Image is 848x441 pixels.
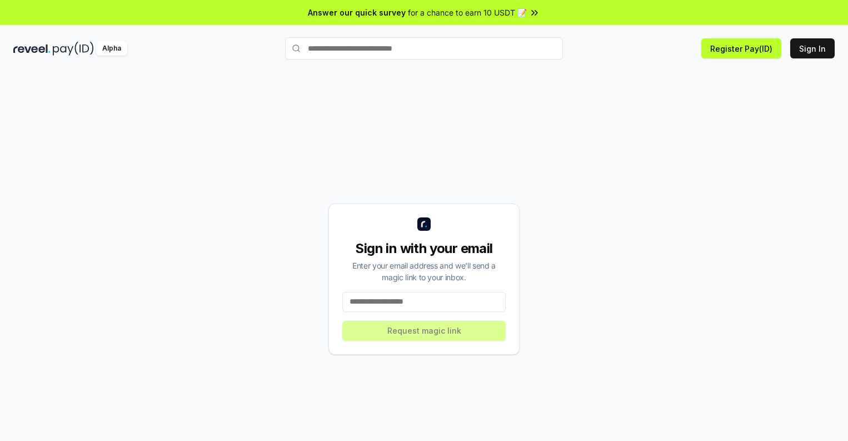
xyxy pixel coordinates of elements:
span: Answer our quick survey [308,7,406,18]
span: for a chance to earn 10 USDT 📝 [408,7,527,18]
button: Sign In [790,38,835,58]
img: pay_id [53,42,94,56]
div: Alpha [96,42,127,56]
img: reveel_dark [13,42,51,56]
div: Enter your email address and we’ll send a magic link to your inbox. [342,260,506,283]
button: Register Pay(ID) [701,38,781,58]
img: logo_small [417,217,431,231]
div: Sign in with your email [342,240,506,257]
